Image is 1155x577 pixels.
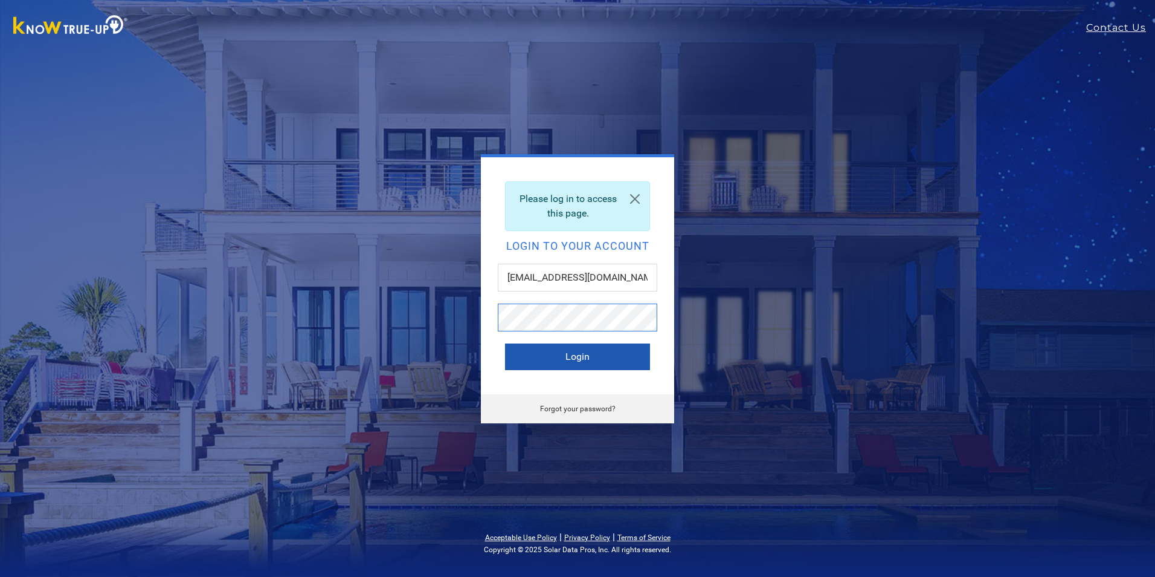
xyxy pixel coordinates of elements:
[559,531,562,543] span: |
[1086,21,1155,35] a: Contact Us
[498,264,657,292] input: Email
[540,405,616,413] a: Forgot your password?
[505,181,650,231] div: Please log in to access this page.
[564,533,610,542] a: Privacy Policy
[613,531,615,543] span: |
[617,533,671,542] a: Terms of Service
[505,241,650,252] h2: Login to your account
[620,182,649,216] a: Close
[485,533,557,542] a: Acceptable Use Policy
[7,13,134,40] img: Know True-Up
[505,344,650,370] button: Login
